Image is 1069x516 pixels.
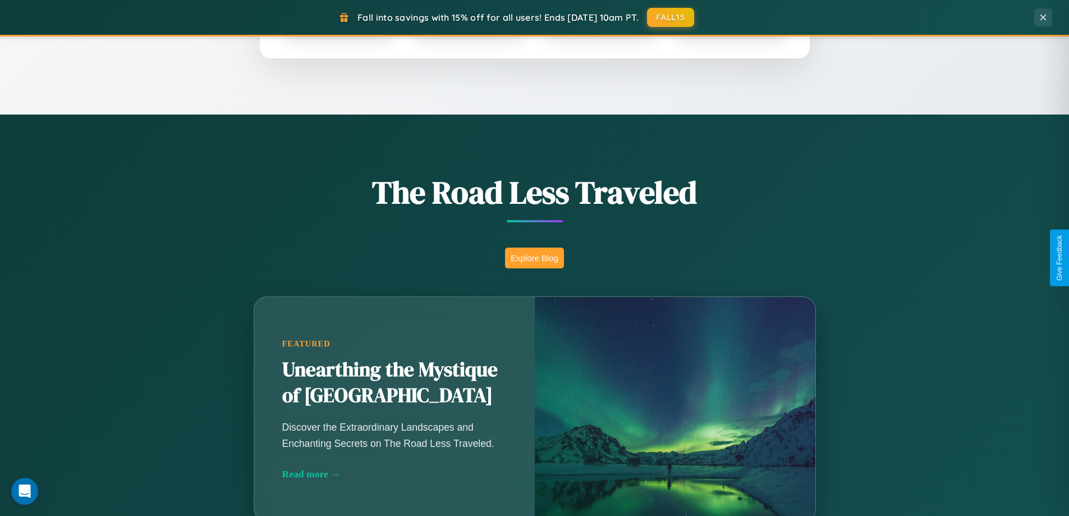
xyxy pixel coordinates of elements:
div: Open Intercom Messenger [11,478,38,505]
span: Fall into savings with 15% off for all users! Ends [DATE] 10am PT. [357,12,639,23]
h2: Unearthing the Mystique of [GEOGRAPHIC_DATA] [282,357,507,409]
button: Explore Blog [505,248,564,268]
p: Discover the Extraordinary Landscapes and Enchanting Secrets on The Road Less Traveled. [282,419,507,451]
div: Featured [282,339,507,349]
h1: The Road Less Traveled [198,171,871,214]
div: Read more → [282,468,507,480]
button: FALL15 [647,8,694,27]
div: Give Feedback [1056,235,1063,281]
